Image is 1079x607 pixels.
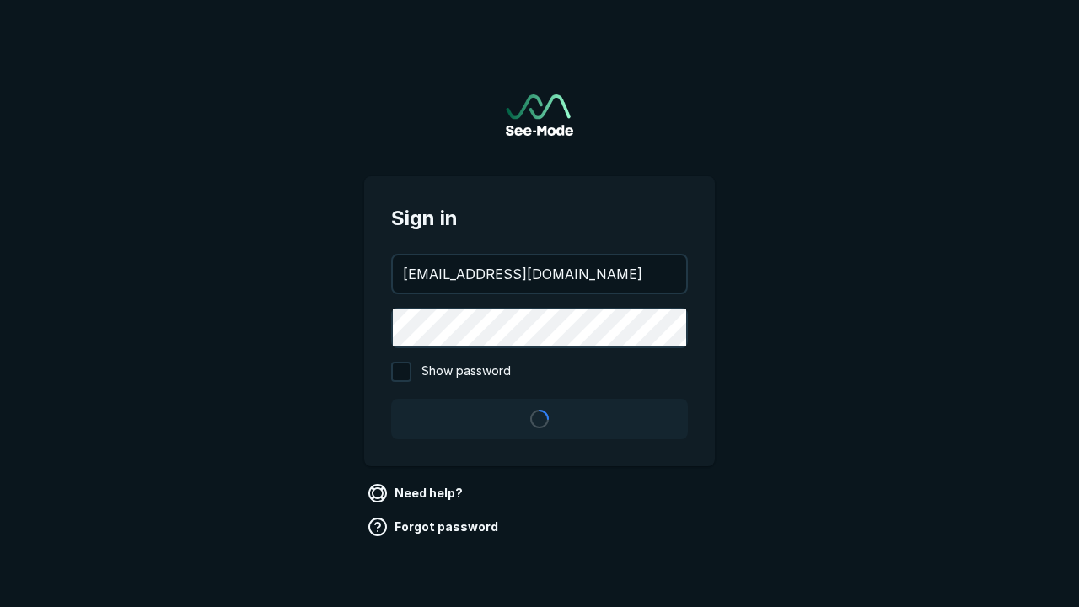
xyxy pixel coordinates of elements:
img: See-Mode Logo [506,94,573,136]
a: Need help? [364,480,470,507]
span: Sign in [391,203,688,234]
input: your@email.com [393,255,686,293]
span: Show password [421,362,511,382]
a: Go to sign in [506,94,573,136]
a: Forgot password [364,513,505,540]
